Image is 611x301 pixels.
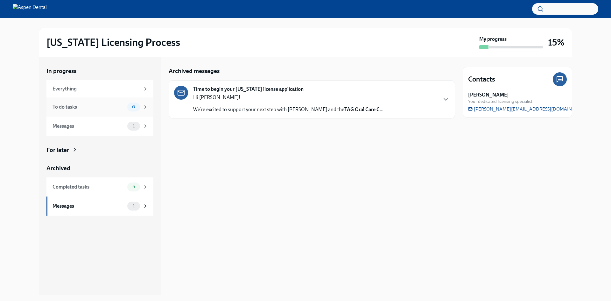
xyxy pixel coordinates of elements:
[53,123,125,130] div: Messages
[53,104,125,111] div: To do tasks
[344,106,380,112] strong: TAG Oral Care C
[129,184,139,189] span: 5
[53,183,125,190] div: Completed tasks
[169,67,220,75] h5: Archived messages
[53,85,140,92] div: Everything
[468,106,590,112] a: [PERSON_NAME][EMAIL_ADDRESS][DOMAIN_NAME]
[46,80,153,97] a: Everything
[46,67,153,75] a: In progress
[46,117,153,136] a: Messages1
[468,75,495,84] h4: Contacts
[46,197,153,216] a: Messages1
[193,106,383,113] p: We’re excited to support your next step with [PERSON_NAME] and the ...
[468,91,509,98] strong: [PERSON_NAME]
[46,164,153,172] a: Archived
[53,203,125,210] div: Messages
[46,97,153,117] a: To do tasks6
[129,204,138,208] span: 1
[468,98,532,104] span: Your dedicated licensing specialist
[46,146,69,154] div: For later
[193,94,383,101] p: Hi [PERSON_NAME]!
[46,36,180,49] h2: [US_STATE] Licensing Process
[46,146,153,154] a: For later
[46,177,153,197] a: Completed tasks5
[193,86,304,93] strong: Time to begin your [US_STATE] license application
[13,4,47,14] img: Aspen Dental
[548,37,565,48] h3: 15%
[479,36,507,43] strong: My progress
[129,124,138,128] span: 1
[128,104,139,109] span: 6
